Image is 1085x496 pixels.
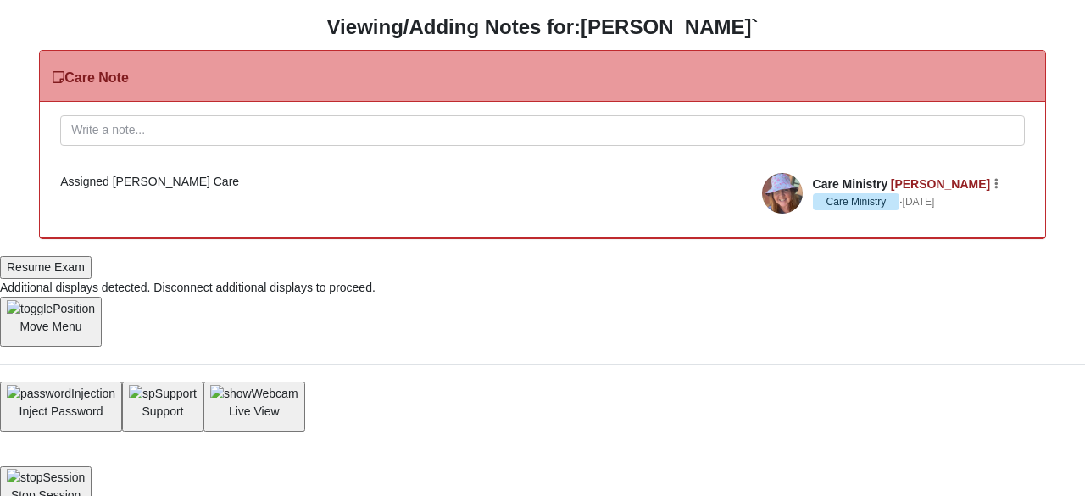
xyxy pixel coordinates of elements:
p: Inject Password [7,403,115,421]
a: [DATE] [903,194,935,209]
p: Support [129,403,197,421]
time: October 6, 2025, 3:47 PM [903,196,935,208]
strong: [PERSON_NAME]` [581,15,758,38]
button: Support [122,382,203,432]
img: spSupport [129,385,197,403]
p: Live View [210,403,298,421]
a: [PERSON_NAME] [891,177,990,191]
button: Live View [203,382,305,432]
p: Move Menu [7,318,95,336]
h3: Viewing/Adding Notes for: [13,15,1072,40]
h3: Care Note [53,70,129,86]
div: Assigned [PERSON_NAME] Care [60,173,1025,191]
span: Care Ministry [813,193,900,210]
span: · [813,193,903,210]
span: Care Ministry [813,177,888,191]
img: passwordInjection [7,385,115,403]
img: showWebcam [210,385,298,403]
img: togglePosition [7,300,95,318]
img: April Terrell [762,173,803,214]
